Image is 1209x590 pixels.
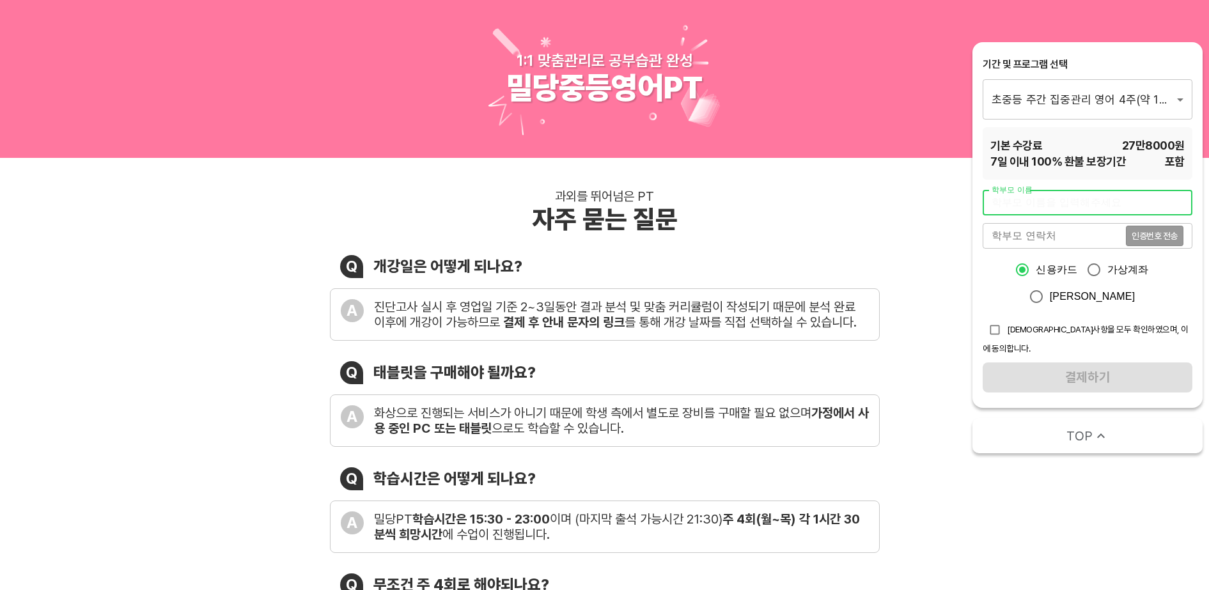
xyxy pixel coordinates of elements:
div: A [341,299,364,322]
input: 학부모 연락처를 입력해주세요 [983,223,1126,249]
div: Q [340,255,363,278]
div: 자주 묻는 질문 [532,204,678,235]
input: 학부모 이름을 입력해주세요 [983,190,1192,215]
span: 신용카드 [1036,262,1077,277]
b: 주 4회(월~목) 각 1시간 30분씩 희망시간 [374,511,860,542]
div: Q [340,361,363,384]
div: 화상으로 진행되는 서비스가 아니기 때문에 학생 측에서 별도로 장비를 구매할 필요 없으며 으로도 학습할 수 있습니다. [374,405,869,436]
span: 7 일 이내 100% 환불 보장기간 [990,153,1126,169]
div: 과외를 뛰어넘은 PT [555,189,654,204]
div: 개강일은 어떻게 되나요? [373,257,522,276]
div: A [341,405,364,428]
div: 1:1 맞춤관리로 공부습관 완성 [517,51,693,70]
div: 기간 및 프로그램 선택 [983,58,1192,72]
span: TOP [1066,427,1093,445]
div: 초중등 주간 집중관리 영어 4주(약 1개월) 프로그램 [983,79,1192,119]
div: 밀당PT 이며 (마지막 출석 가능시간 21:30) 에 수업이 진행됩니다. [374,511,869,542]
b: 결제 후 안내 문자의 링크 [503,314,625,330]
b: 학습시간은 15:30 - 23:00 [412,511,550,527]
div: 학습시간은 어떻게 되나요? [373,469,536,488]
div: A [341,511,364,534]
div: 태블릿을 구매해야 될까요? [373,363,536,382]
button: TOP [972,418,1203,453]
span: 27만8000 원 [1122,137,1185,153]
span: [PERSON_NAME] [1050,289,1135,304]
div: 밀당중등영어PT [506,70,703,107]
span: [DEMOGRAPHIC_DATA]사항을 모두 확인하였으며, 이에 동의합니다. [983,324,1189,353]
span: 기본 수강료 [990,137,1042,153]
span: 포함 [1165,153,1185,169]
b: 가정에서 사용 중인 PC 또는 태블릿 [374,405,869,436]
div: Q [340,467,363,490]
div: 진단고사 실시 후 영업일 기준 2~3일동안 결과 분석 및 맞춤 커리큘럼이 작성되기 때문에 분석 완료 이후에 개강이 가능하므로 를 통해 개강 날짜를 직접 선택하실 수 있습니다. [374,299,869,330]
span: 가상계좌 [1107,262,1149,277]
